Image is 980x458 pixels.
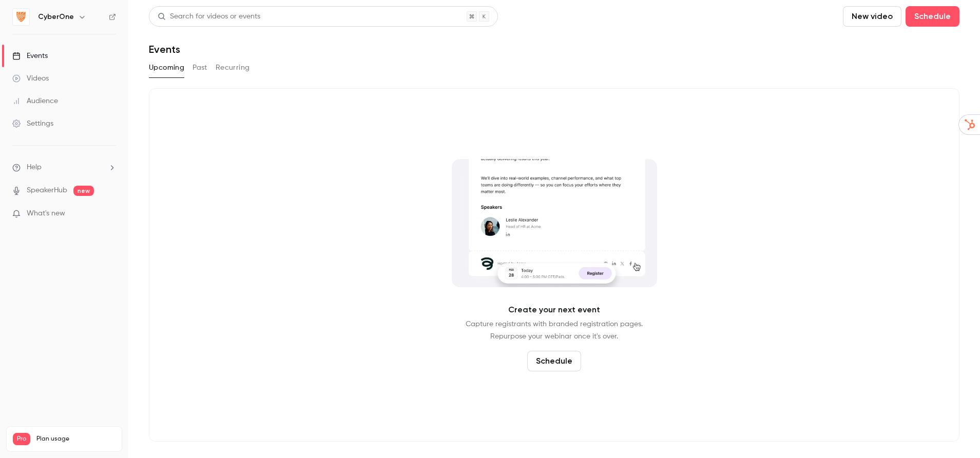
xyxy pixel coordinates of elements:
[12,73,49,84] div: Videos
[38,12,74,22] h6: CyberOne
[149,59,184,76] button: Upcoming
[12,118,53,129] div: Settings
[527,351,581,371] button: Schedule
[843,6,901,27] button: New video
[216,59,250,76] button: Recurring
[27,162,42,173] span: Help
[508,304,600,316] p: Create your next event
[36,435,116,443] span: Plan usage
[158,11,260,22] div: Search for videos or events
[149,43,180,55] h1: Events
[27,208,65,219] span: What's new
[12,162,116,173] li: help-dropdown-opener
[27,185,67,196] a: SpeakerHub
[12,96,58,106] div: Audience
[193,59,207,76] button: Past
[73,186,94,196] span: new
[13,433,30,445] span: Pro
[12,51,48,61] div: Events
[906,6,959,27] button: Schedule
[466,318,643,343] p: Capture registrants with branded registration pages. Repurpose your webinar once it's over.
[13,9,29,25] img: CyberOne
